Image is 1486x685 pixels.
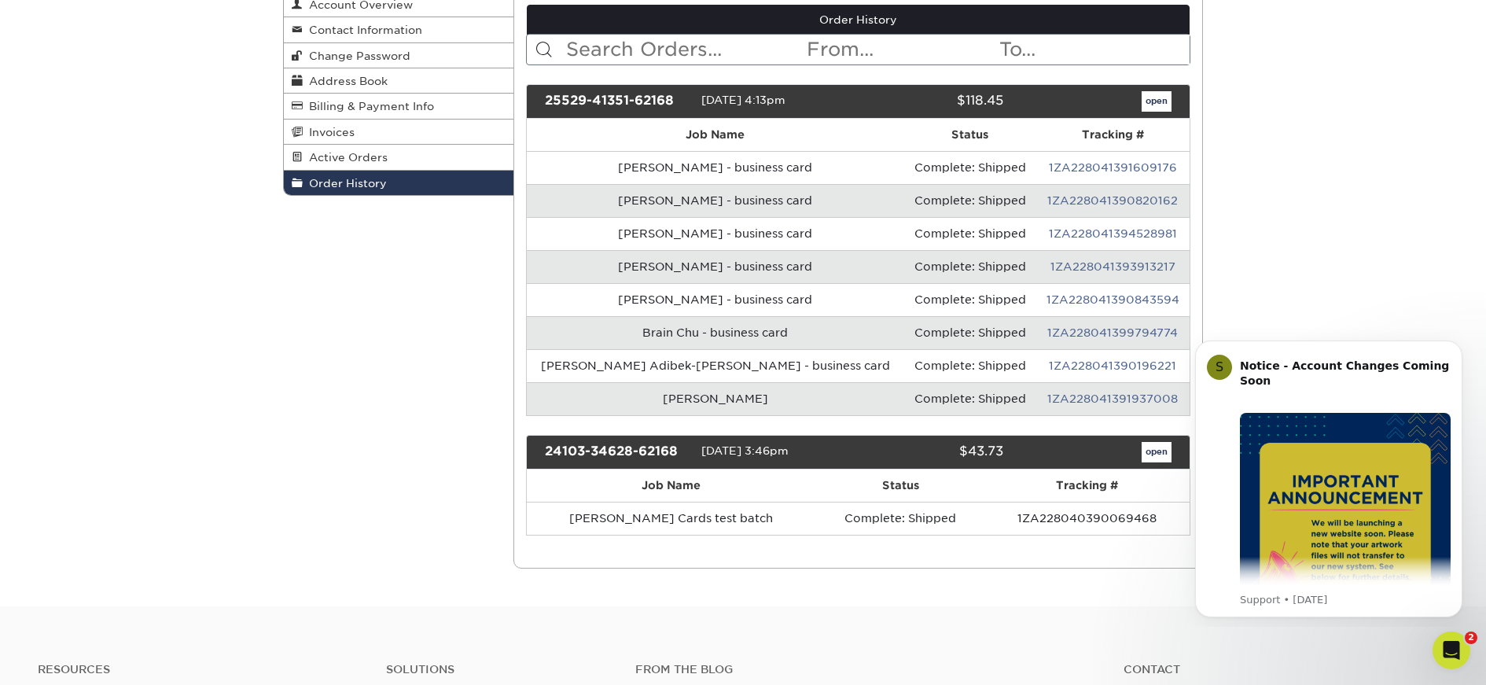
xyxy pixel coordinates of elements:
[284,43,513,68] a: Change Password
[284,171,513,195] a: Order History
[1049,359,1176,372] a: 1ZA228041390196221
[904,119,1036,151] th: Status
[985,502,1190,535] td: 1ZA228040390069468
[527,502,817,535] td: [PERSON_NAME] Cards test batch
[527,151,904,184] td: [PERSON_NAME] - business card
[846,442,1014,462] div: $43.73
[1124,663,1448,676] a: Contact
[904,316,1036,349] td: Complete: Shipped
[533,442,701,462] div: 24103-34628-62168
[701,94,785,106] span: [DATE] 4:13pm
[805,35,997,64] input: From...
[904,217,1036,250] td: Complete: Shipped
[816,502,984,535] td: Complete: Shipped
[527,470,817,502] th: Job Name
[386,663,612,676] h4: Solutions
[527,5,1190,35] a: Order History
[1142,442,1172,462] a: open
[527,382,904,415] td: [PERSON_NAME]
[635,663,1081,676] h4: From the Blog
[1142,91,1172,112] a: open
[527,119,904,151] th: Job Name
[303,151,388,164] span: Active Orders
[303,100,434,112] span: Billing & Payment Info
[998,35,1190,64] input: To...
[1035,119,1190,151] th: Tracking #
[284,94,513,119] a: Billing & Payment Info
[284,17,513,42] a: Contact Information
[904,283,1036,316] td: Complete: Shipped
[846,91,1014,112] div: $118.45
[1050,260,1175,273] a: 1ZA228041393913217
[904,349,1036,382] td: Complete: Shipped
[1465,632,1477,644] span: 2
[38,663,362,676] h4: Resources
[527,283,904,316] td: [PERSON_NAME] - business card
[284,145,513,170] a: Active Orders
[303,177,387,190] span: Order History
[904,382,1036,415] td: Complete: Shipped
[701,444,789,457] span: [DATE] 3:46pm
[1047,326,1178,339] a: 1ZA228041399794774
[284,68,513,94] a: Address Book
[1046,293,1179,306] a: 1ZA228041390843594
[303,126,355,138] span: Invoices
[1049,227,1177,240] a: 1ZA228041394528981
[1047,392,1178,405] a: 1ZA228041391937008
[527,217,904,250] td: [PERSON_NAME] - business card
[303,50,410,62] span: Change Password
[527,250,904,283] td: [PERSON_NAME] - business card
[1049,161,1177,174] a: 1ZA228041391609176
[284,120,513,145] a: Invoices
[904,184,1036,217] td: Complete: Shipped
[527,184,904,217] td: [PERSON_NAME] - business card
[1433,632,1470,669] iframe: Intercom live chat
[565,35,806,64] input: Search Orders...
[303,24,422,36] span: Contact Information
[527,316,904,349] td: Brain Chu - business card
[1172,326,1486,627] iframe: Intercom notifications message
[303,75,388,87] span: Address Book
[985,470,1190,502] th: Tracking #
[816,470,984,502] th: Status
[533,91,701,112] div: 25529-41351-62168
[904,250,1036,283] td: Complete: Shipped
[904,151,1036,184] td: Complete: Shipped
[1047,194,1178,207] a: 1ZA228041390820162
[527,349,904,382] td: [PERSON_NAME] Adibek-[PERSON_NAME] - business card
